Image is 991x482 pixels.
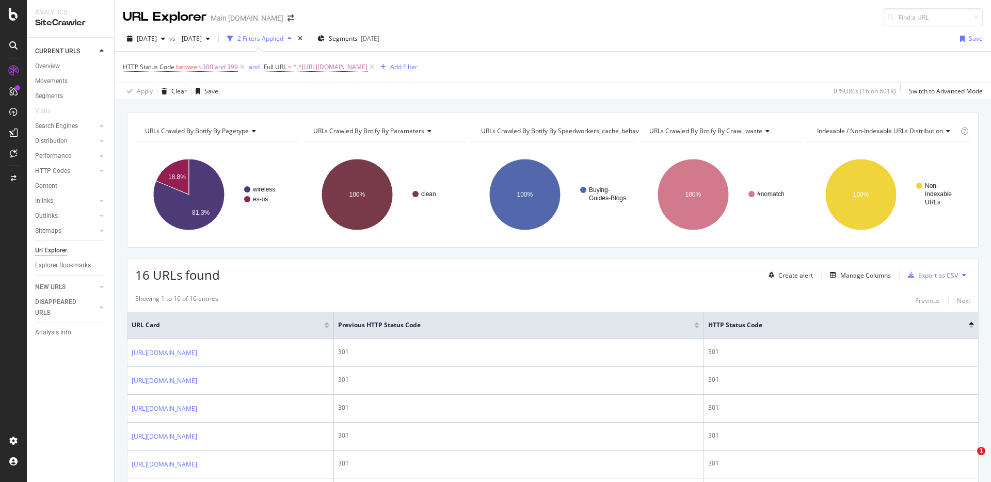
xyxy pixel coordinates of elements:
[471,150,634,239] div: A chart.
[969,34,983,43] div: Save
[376,61,418,73] button: Add Filter
[35,260,107,271] a: Explorer Bookmarks
[826,269,891,281] button: Manage Columns
[915,296,940,305] div: Previous
[349,191,365,198] text: 100%
[956,447,981,472] iframe: Intercom live chat
[191,83,218,100] button: Save
[35,17,106,29] div: SiteCrawler
[249,62,260,71] div: and
[35,106,61,117] a: Visits
[35,151,97,162] a: Performance
[35,61,107,72] a: Overview
[35,106,51,117] div: Visits
[296,34,305,44] div: times
[35,196,97,206] a: Inlinks
[35,211,58,221] div: Outlinks
[252,186,275,193] text: wireless
[421,190,436,198] text: clean
[135,150,298,239] div: A chart.
[176,62,201,71] span: between
[35,76,68,87] div: Movements
[815,123,958,139] h4: Indexable / Non-Indexable URLs Distribution
[338,320,679,330] span: Previous HTTP Status Code
[479,123,665,139] h4: URLs Crawled By Botify By speedworkers_cache_behaviors
[807,150,970,239] svg: A chart.
[853,191,869,198] text: 100%
[589,195,626,202] text: Guides-Blogs
[834,87,896,95] div: 0 % URLs ( 16 on 601K )
[303,150,467,239] svg: A chart.
[708,375,974,384] div: 301
[35,166,70,176] div: HTTP Codes
[132,348,197,358] a: [URL][DOMAIN_NAME]
[143,123,289,139] h4: URLs Crawled By Botify By pagetype
[313,30,383,47] button: Segments[DATE]
[35,61,60,72] div: Overview
[35,226,61,236] div: Sitemaps
[211,13,283,23] div: Main [DOMAIN_NAME]
[204,87,218,95] div: Save
[169,34,178,43] span: vs
[957,296,970,305] div: Next
[253,196,268,203] text: es-us
[925,190,952,198] text: Indexable
[35,121,97,132] a: Search Engines
[249,62,260,72] button: and
[708,431,974,440] div: 301
[35,181,107,191] a: Content
[202,60,238,74] span: 300 and 399
[145,126,249,135] span: URLs Crawled By Botify By pagetype
[640,150,803,239] svg: A chart.
[35,136,97,147] a: Distribution
[135,294,218,307] div: Showing 1 to 16 of 16 entries
[649,126,762,135] span: URLs Crawled By Botify By crawl_waste
[884,8,983,26] input: Find a URL
[904,267,958,283] button: Export as CSV
[35,196,53,206] div: Inlinks
[817,126,943,135] span: Indexable / Non-Indexable URLs distribution
[35,136,68,147] div: Distribution
[390,62,418,71] div: Add Filter
[137,34,157,43] span: 2025 Aug. 31st
[708,347,974,357] div: 301
[123,30,169,47] button: [DATE]
[35,211,97,221] a: Outlinks
[925,182,938,189] text: Non-
[905,83,983,100] button: Switch to Advanced Mode
[35,245,67,256] div: Url Explorer
[35,121,78,132] div: Search Engines
[338,347,699,357] div: 301
[123,83,153,100] button: Apply
[338,403,699,412] div: 301
[157,83,187,100] button: Clear
[915,294,940,307] button: Previous
[708,320,953,330] span: HTTP Status Code
[977,447,985,455] span: 1
[264,62,286,71] span: Full URL
[925,199,940,206] text: URLs
[35,91,63,102] div: Segments
[708,459,974,468] div: 301
[35,327,71,338] div: Analysis Info
[35,297,87,318] div: DISAPPEARED URLS
[840,271,891,280] div: Manage Columns
[137,87,153,95] div: Apply
[123,8,206,26] div: URL Explorer
[237,34,283,43] div: 2 Filters Applied
[135,266,220,283] span: 16 URLs found
[35,46,80,57] div: CURRENT URLS
[132,431,197,442] a: [URL][DOMAIN_NAME]
[957,294,970,307] button: Next
[168,173,186,181] text: 18.8%
[35,166,97,176] a: HTTP Codes
[192,209,210,216] text: 81.3%
[223,30,296,47] button: 2 Filters Applied
[178,34,202,43] span: 2025 Jul. 20th
[708,403,974,412] div: 301
[313,126,424,135] span: URLs Crawled By Botify By parameters
[287,14,294,22] div: arrow-right-arrow-left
